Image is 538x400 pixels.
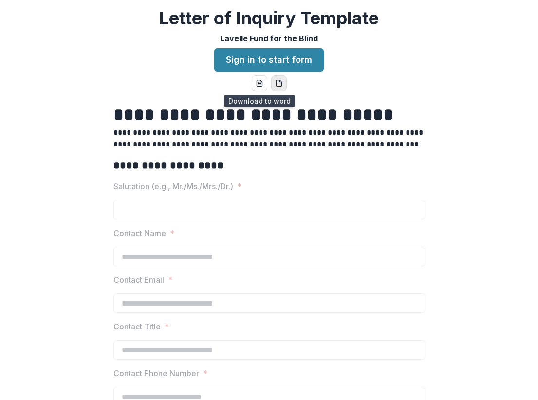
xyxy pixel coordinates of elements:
h2: Letter of Inquiry Template [159,8,379,29]
p: Contact Phone Number [113,367,199,379]
p: Contact Title [113,321,161,332]
button: word-download [252,75,267,91]
p: Salutation (e.g., Mr./Ms./Mrs./Dr.) [113,181,233,192]
a: Sign in to start form [214,48,324,72]
p: Contact Email [113,274,164,286]
p: Lavelle Fund for the Blind [220,33,318,44]
button: pdf-download [271,75,287,91]
p: Contact Name [113,227,166,239]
